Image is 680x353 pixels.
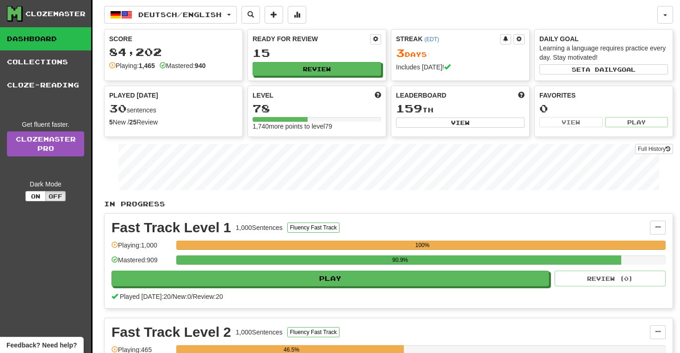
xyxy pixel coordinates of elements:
strong: 5 [109,118,113,126]
button: View [396,118,525,128]
div: Clozemaster [25,9,86,19]
div: Ready for Review [253,34,370,43]
span: / [171,293,173,300]
button: More stats [288,6,306,24]
button: On [25,191,46,201]
div: Streak [396,34,500,43]
div: Mastered: 909 [111,255,172,271]
div: Day s [396,47,525,59]
button: Deutsch/English [104,6,237,24]
button: View [539,117,603,127]
span: 3 [396,46,405,59]
span: Review: 20 [193,293,223,300]
strong: 940 [195,62,205,69]
div: Dark Mode [7,180,84,189]
span: / [191,293,193,300]
div: Learning a language requires practice every day. Stay motivated! [539,43,668,62]
span: New: 0 [173,293,191,300]
span: a daily [586,66,617,73]
div: Fast Track Level 2 [111,325,231,339]
div: 1,000 Sentences [236,223,283,232]
button: Seta dailygoal [539,64,668,74]
span: Open feedback widget [6,341,77,350]
div: 1,000 Sentences [236,328,283,337]
div: 90.9% [179,255,621,265]
div: 1,740 more points to level 79 [253,122,381,131]
button: Play [605,117,668,127]
a: ClozemasterPro [7,131,84,156]
div: Fast Track Level 1 [111,221,231,235]
button: Add sentence to collection [265,6,283,24]
span: Played [DATE]: 20 [120,293,171,300]
div: sentences [109,103,238,115]
a: (EDT) [424,36,439,43]
div: Score [109,34,238,43]
div: Playing: 1,000 [111,241,172,256]
span: This week in points, UTC [518,91,525,100]
button: Search sentences [241,6,260,24]
div: Mastered: [160,61,206,70]
span: Leaderboard [396,91,446,100]
div: Daily Goal [539,34,668,43]
strong: 25 [130,118,137,126]
div: New / Review [109,118,238,127]
div: Get fluent faster. [7,120,84,129]
div: Includes [DATE]! [396,62,525,72]
div: Playing: [109,61,155,70]
button: Review (0) [555,271,666,286]
button: Full History [635,144,673,154]
div: 15 [253,47,381,59]
button: Play [111,271,549,286]
div: 0 [539,103,668,114]
button: Review [253,62,381,76]
span: Score more points to level up [375,91,381,100]
strong: 1,465 [139,62,155,69]
button: Fluency Fast Track [287,327,340,337]
span: Level [253,91,273,100]
div: 84,202 [109,46,238,58]
span: Played [DATE] [109,91,158,100]
span: 30 [109,102,127,115]
span: Deutsch / English [138,11,222,19]
div: Favorites [539,91,668,100]
div: th [396,103,525,115]
button: Off [45,191,66,201]
p: In Progress [104,199,673,209]
div: 100% [179,241,666,250]
span: 159 [396,102,422,115]
div: 78 [253,103,381,114]
button: Fluency Fast Track [287,223,340,233]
